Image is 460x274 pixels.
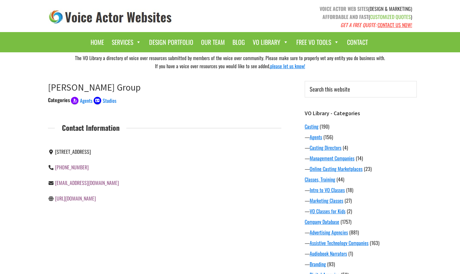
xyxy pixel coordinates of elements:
img: voice_actor_websites_logo [48,9,173,25]
span: Studios [103,97,116,104]
a: Management Companies [310,154,354,162]
span: (23) [364,165,372,172]
span: (881) [349,229,359,236]
span: (18) [346,186,353,194]
a: CONTACT US NOW! [378,21,412,29]
div: — [305,229,417,236]
a: [URL][DOMAIN_NAME] [55,195,96,202]
span: (156) [323,133,333,141]
a: Services [109,35,144,49]
span: (14) [356,154,363,162]
a: VO Classes for Kids [310,207,345,215]
a: Contact [344,35,371,49]
div: — [305,186,417,194]
strong: AFFORDABLE AND FAST [322,13,368,21]
a: Branding [310,260,326,268]
div: The VO Library a directory of voice over resources submitted by members of the voice over communi... [43,52,417,72]
a: Our Team [198,35,228,49]
h3: VO Library - Categories [305,110,417,117]
span: (2) [347,207,352,215]
a: Online Casting Marketplaces [310,165,363,172]
p: (DESIGN & MARKETING) ( ) [235,5,412,29]
span: (4) [343,144,348,151]
span: Contact Information [55,122,126,133]
div: — [305,239,417,247]
a: [EMAIL_ADDRESS][DOMAIN_NAME] [55,179,119,187]
a: Intro to VO Classes [310,186,345,194]
div: — [305,250,417,257]
a: please let us know! [270,62,305,70]
a: Advertising Agencies [310,229,348,236]
input: Search this website [305,81,417,97]
div: — [305,144,417,151]
div: Categories [48,96,70,104]
div: — [305,165,417,172]
a: Casting Directors [310,144,341,151]
a: [PHONE_NUMBER] [55,163,89,171]
a: Classes, Training [305,176,335,183]
span: Agents [80,97,92,104]
a: Studios [94,96,116,104]
a: VO Library [250,35,292,49]
a: Agents [310,133,322,141]
article: Tory Christopher Group [48,82,281,216]
span: [STREET_ADDRESS] [55,148,91,155]
em: GET A FREE QUOTE: [340,21,376,29]
a: Blog [229,35,248,49]
span: (163) [370,239,379,247]
a: Assistive Technology Companies [310,239,368,247]
span: (27) [345,197,352,204]
a: Casting [305,123,318,130]
div: — [305,133,417,141]
span: (93) [327,260,335,268]
a: Design Portfolio [146,35,196,49]
span: (44) [336,176,344,183]
a: Agents [71,96,92,104]
a: Free VO Tools [293,35,342,49]
div: — [305,197,417,204]
a: Home [87,35,107,49]
div: — [305,260,417,268]
a: Marketing Classes [310,197,343,204]
span: (1) [348,250,353,257]
h1: [PERSON_NAME] Group [48,82,281,93]
span: CUSTOMIZED QUOTES [370,13,411,21]
a: Company Database [305,218,339,225]
div: — [305,207,417,215]
a: Audiobook Narrators [310,250,347,257]
div: — [305,154,417,162]
span: (1757) [340,218,351,225]
strong: VOICE ACTOR WEB SITES [320,5,368,12]
span: (190) [320,123,329,130]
